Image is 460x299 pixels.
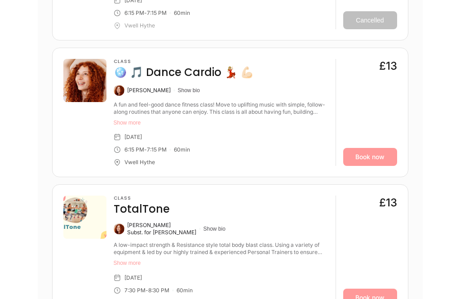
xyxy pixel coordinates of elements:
[114,202,170,216] h4: TotalTone
[127,87,171,94] div: [PERSON_NAME]
[124,134,142,141] div: [DATE]
[114,223,124,234] img: Caitlin McCarthy
[124,159,155,166] div: Vwell Hythe
[114,85,124,96] img: Caitlin McCarthy
[114,259,328,267] button: Show more
[147,146,167,153] div: 7:15 PM
[114,196,170,201] h3: Class
[114,59,254,64] h3: Class
[146,287,148,294] div: -
[343,148,397,166] a: Book now
[63,196,106,239] img: 9ca2bd60-c661-483b-8a8b-da1a6fbf2332.png
[114,119,328,126] button: Show more
[144,9,147,17] div: -
[174,9,190,17] div: 60 min
[124,9,144,17] div: 6:15 PM
[127,229,196,236] div: Subst. for [PERSON_NAME]
[124,287,146,294] div: 7:30 PM
[343,11,397,29] button: Cancelled
[63,59,106,102] img: 157770-picture.jpg
[114,241,328,256] div: A low-impact strength & Resistance style total body blast class. Using a variety of equipment & l...
[147,9,167,17] div: 7:15 PM
[379,59,397,73] div: £13
[127,222,196,229] div: [PERSON_NAME]
[177,287,193,294] div: 60 min
[178,87,200,94] button: Show bio
[144,146,147,153] div: -
[124,274,142,281] div: [DATE]
[114,65,254,80] h4: 🪩 🎵 Dance Cardio 💃🏼 💪🏻
[148,287,169,294] div: 8:30 PM
[124,22,155,29] div: Vwell Hythe
[203,225,226,232] button: Show bio
[114,101,328,116] div: A fun and feel-good dance fitness class! Move to uplifting music with simple, follow-along routin...
[379,196,397,210] div: £13
[174,146,190,153] div: 60 min
[124,146,144,153] div: 6:15 PM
